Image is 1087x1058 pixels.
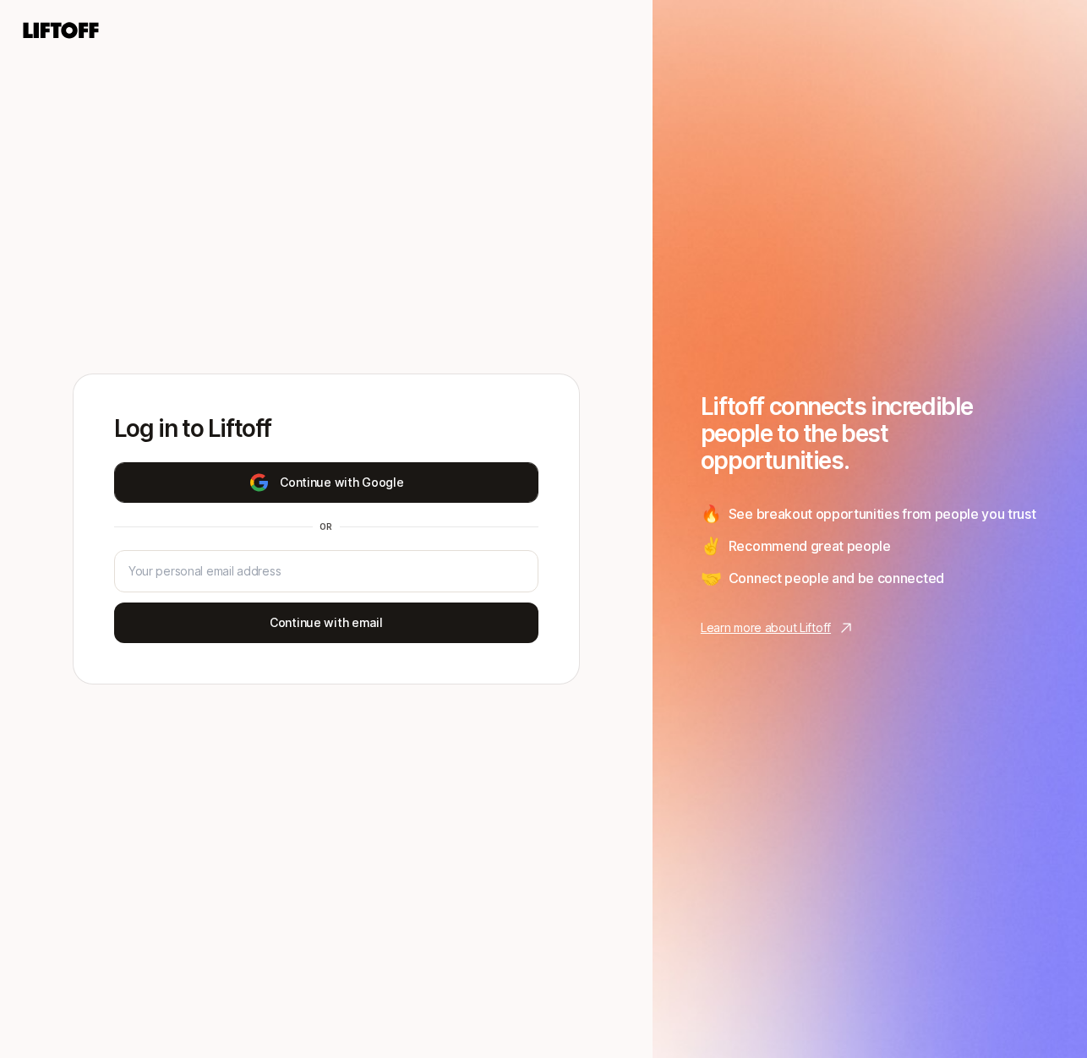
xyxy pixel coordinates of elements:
[313,520,340,533] div: or
[701,393,1039,474] h1: Liftoff connects incredible people to the best opportunities.
[701,501,722,526] span: 🔥
[729,535,891,557] span: Recommend great people
[701,618,1039,638] a: Learn more about Liftoff
[249,472,270,493] img: google-logo
[114,462,538,503] button: Continue with Google
[701,565,722,591] span: 🤝
[701,533,722,559] span: ✌️
[729,503,1036,525] span: See breakout opportunities from people you trust
[701,618,831,638] p: Learn more about Liftoff
[128,561,524,581] input: Your personal email address
[114,603,538,643] button: Continue with email
[729,567,944,589] span: Connect people and be connected
[114,415,538,442] p: Log in to Liftoff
